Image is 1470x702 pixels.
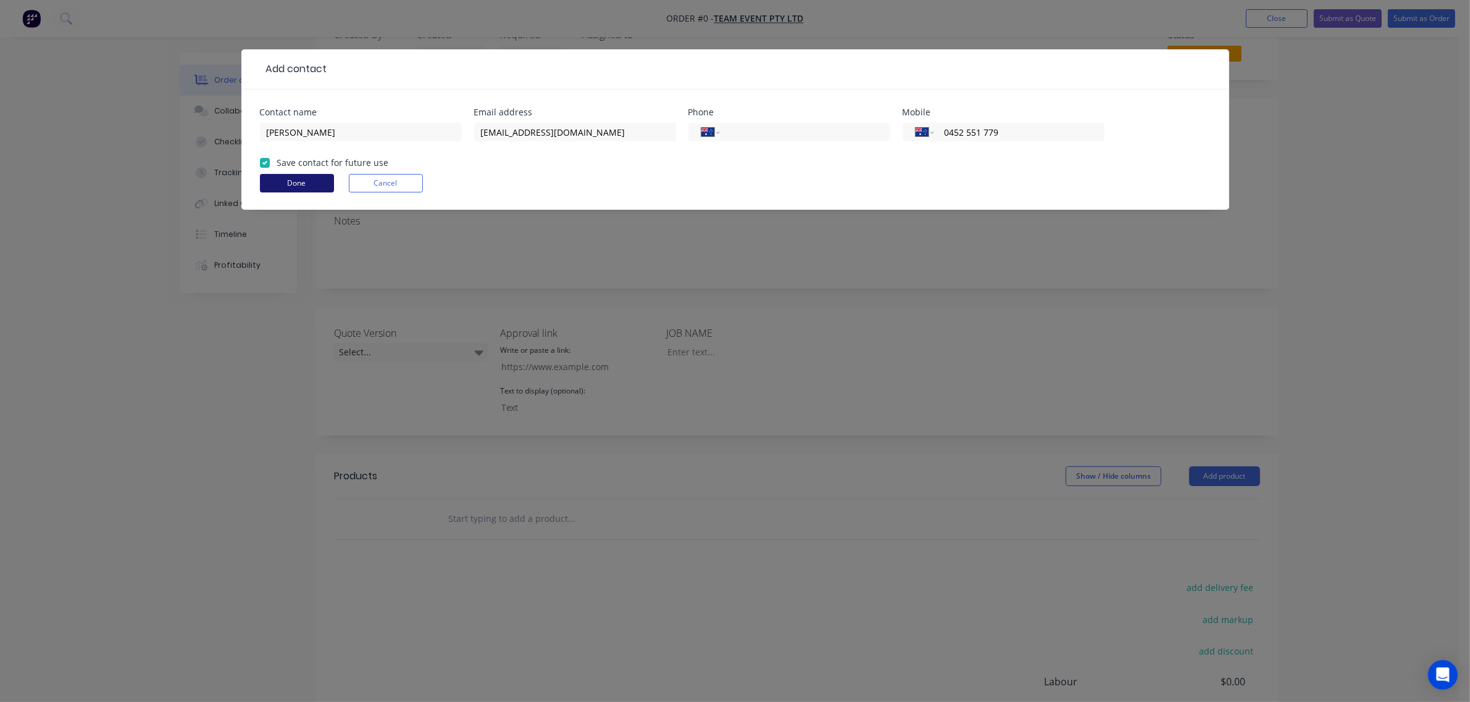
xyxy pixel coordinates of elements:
button: Done [260,174,334,192]
label: Save contact for future use [277,156,389,169]
div: Add contact [260,62,327,76]
div: Open Intercom Messenger [1428,660,1458,690]
button: Cancel [349,174,423,192]
div: Email address [474,108,676,117]
div: Contact name [260,108,462,117]
div: Mobile [903,108,1105,117]
div: Phone [688,108,890,117]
